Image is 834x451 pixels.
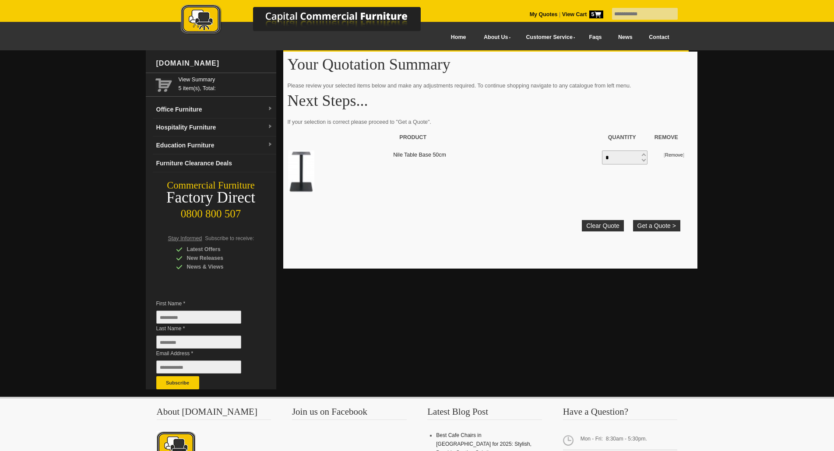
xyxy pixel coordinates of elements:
th: Remove [648,129,685,146]
a: Faqs [581,28,610,47]
span: 5 [589,10,603,18]
span: 5 item(s), Total: [179,75,273,91]
strong: View Cart [562,11,603,17]
span: Subscribe to receive: [205,235,254,241]
button: Get a Quote > [633,220,680,231]
a: Contact [640,28,677,47]
h1: Your Quotation Summary [288,56,693,73]
span: Stay Informed [168,235,202,241]
a: Education Furnituredropdown [153,136,276,154]
a: My Quotes [530,11,558,17]
span: Mon - Fri: 8:30am - 5:30pm. [563,431,678,450]
div: New Releases [176,254,259,262]
a: Hospitality Furnituredropdown [153,119,276,136]
div: 0800 800 507 [146,203,276,220]
h1: Next Steps... [288,92,693,109]
div: [DOMAIN_NAME] [153,50,276,77]
input: Email Address * [156,360,241,374]
img: dropdown [267,124,273,129]
span: Email Address * [156,349,254,358]
input: Last Name * [156,336,241,349]
a: Customer Service [516,28,581,47]
small: [ ] [664,152,684,157]
img: dropdown [267,142,273,147]
h3: Join us on Facebook [292,407,407,420]
h3: Have a Question? [563,407,678,420]
div: Factory Direct [146,192,276,204]
div: Commercial Furniture [146,179,276,192]
a: Office Furnituredropdown [153,101,276,119]
p: Please review your selected items below and make any adjustments required. To continue shopping n... [288,81,693,90]
span: First Name * [156,299,254,308]
a: About Us [474,28,516,47]
a: View Cart5 [560,11,603,17]
div: Latest Offers [176,245,259,254]
th: Product [393,129,601,146]
a: Furniture Clearance Deals [153,154,276,172]
a: Capital Commercial Furniture Logo [157,4,463,39]
a: Nile Table Base 50cm [393,152,446,158]
p: If your selection is correct please proceed to "Get a Quote". [288,118,693,126]
a: Clear Quote [582,220,623,231]
a: News [610,28,640,47]
th: Quantity [602,129,648,146]
h3: Latest Blog Post [427,407,542,420]
img: Capital Commercial Furniture Logo [157,4,463,36]
span: Last Name * [156,324,254,333]
h3: About [DOMAIN_NAME] [157,407,271,420]
div: News & Views [176,262,259,271]
a: Remove [665,152,683,157]
a: View Summary [179,75,273,84]
img: dropdown [267,106,273,112]
button: Subscribe [156,376,199,389]
input: First Name * [156,311,241,324]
